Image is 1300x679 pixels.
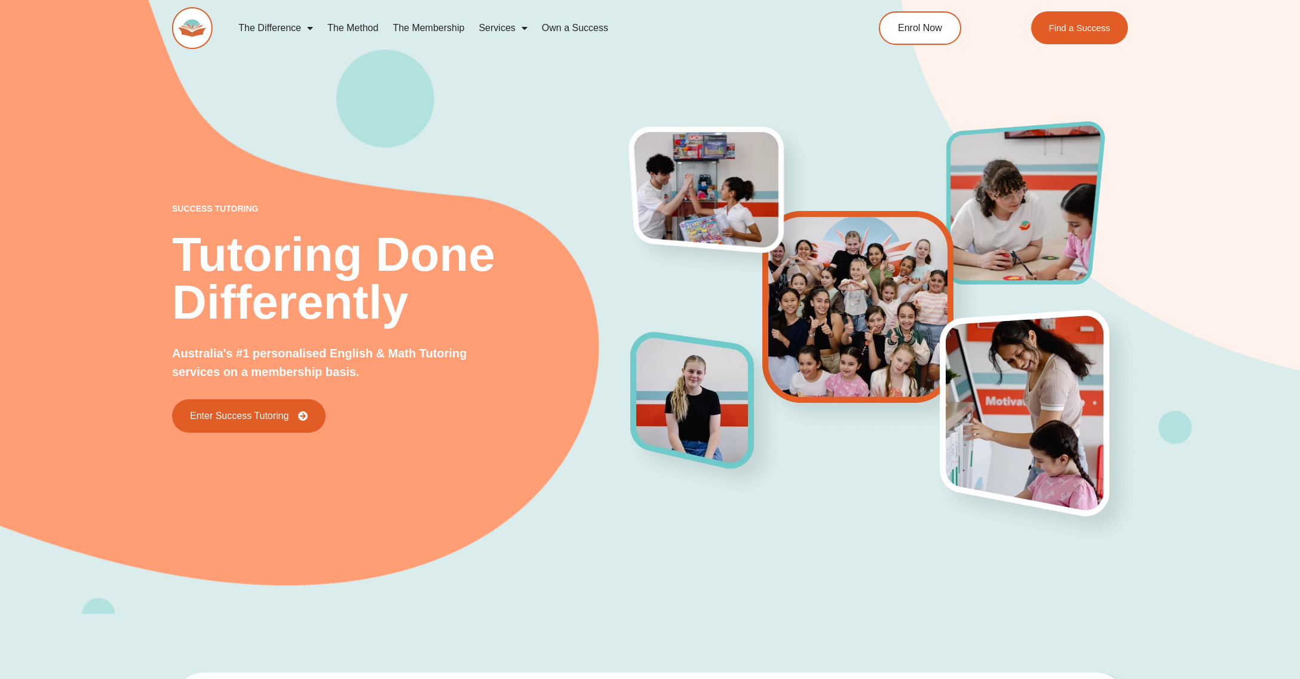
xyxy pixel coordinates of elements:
a: Enter Success Tutoring [172,399,326,433]
span: Enrol Now [898,23,942,33]
a: The Method [320,14,385,42]
p: Australia's #1 personalised English & Math Tutoring services on a membership basis. [172,344,507,381]
a: Own a Success [535,14,615,42]
a: Enrol Now [879,11,961,45]
span: Find a Success [1048,23,1110,32]
a: Services [471,14,534,42]
span: Enter Success Tutoring [190,411,289,421]
a: Find a Success [1031,11,1128,44]
a: The Difference [231,14,320,42]
h2: Tutoring Done Differently [172,231,631,326]
p: success tutoring [172,204,631,213]
a: The Membership [385,14,471,42]
nav: Menu [231,14,824,42]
